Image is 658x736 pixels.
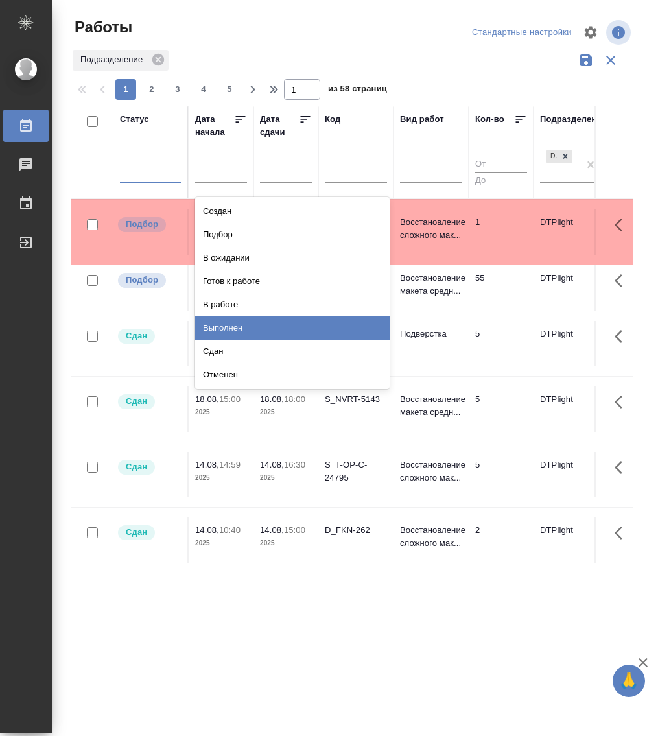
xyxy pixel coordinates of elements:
[195,471,247,484] p: 2025
[195,406,247,419] p: 2025
[469,452,534,497] td: 5
[219,525,241,535] p: 10:40
[613,665,645,697] button: 🙏
[607,265,638,296] button: Здесь прячутся важные кнопки
[117,327,181,345] div: Менеджер проверил работу исполнителя, передает ее на следующий этап
[400,216,462,242] p: Восстановление сложного мак...
[607,386,638,418] button: Здесь прячутся важные кнопки
[71,17,132,38] span: Работы
[598,48,623,73] button: Сбросить фильтры
[73,50,169,71] div: Подразделение
[607,452,638,483] button: Здесь прячутся важные кнопки
[546,150,558,163] div: DTPlight
[195,246,390,270] div: В ожидании
[475,172,527,189] input: До
[126,526,147,539] p: Сдан
[219,79,240,100] button: 5
[545,148,574,165] div: DTPlight
[469,321,534,366] td: 5
[117,393,181,410] div: Менеджер проверил работу исполнителя, передает ее на следующий этап
[195,200,390,223] div: Создан
[534,321,609,366] td: DTPlight
[469,517,534,563] td: 2
[117,272,181,289] div: Можно подбирать исполнителей
[284,394,305,404] p: 18:00
[325,458,387,484] div: S_T-OP-C-24795
[80,53,147,66] p: Подразделение
[167,79,188,100] button: 3
[400,393,462,419] p: Восстановление макета средн...
[126,274,158,287] p: Подбор
[534,452,609,497] td: DTPlight
[260,460,284,469] p: 14.08,
[469,265,534,311] td: 55
[400,524,462,550] p: Восстановление сложного мак...
[607,517,638,549] button: Здесь прячутся важные кнопки
[400,272,462,298] p: Восстановление макета средн...
[195,316,390,340] div: Выполнен
[195,223,390,246] div: Подбор
[469,386,534,432] td: 5
[126,329,147,342] p: Сдан
[574,48,598,73] button: Сохранить фильтры
[195,363,390,386] div: Отменен
[284,525,305,535] p: 15:00
[534,265,609,311] td: DTPlight
[475,113,504,126] div: Кол-во
[606,20,633,45] span: Посмотреть информацию
[540,113,607,126] div: Подразделение
[195,537,247,550] p: 2025
[141,79,162,100] button: 2
[167,83,188,96] span: 3
[618,667,640,694] span: 🙏
[195,394,219,404] p: 18.08,
[195,293,390,316] div: В работе
[534,209,609,255] td: DTPlight
[469,209,534,255] td: 1
[260,113,299,139] div: Дата сдачи
[325,113,340,126] div: Код
[400,113,444,126] div: Вид работ
[260,537,312,550] p: 2025
[126,218,158,231] p: Подбор
[195,270,390,293] div: Готов к работе
[325,393,387,406] div: S_NVRT-5143
[284,460,305,469] p: 16:30
[219,460,241,469] p: 14:59
[193,83,214,96] span: 4
[195,460,219,469] p: 14.08,
[219,83,240,96] span: 5
[400,327,462,340] p: Подверстка
[195,113,234,139] div: Дата начала
[328,81,387,100] span: из 58 страниц
[117,524,181,541] div: Менеджер проверил работу исполнителя, передает ее на следующий этап
[607,321,638,352] button: Здесь прячутся важные кнопки
[120,113,149,126] div: Статус
[400,458,462,484] p: Восстановление сложного мак...
[195,525,219,535] p: 14.08,
[193,79,214,100] button: 4
[475,157,527,173] input: От
[325,524,387,537] div: D_FKN-262
[607,209,638,241] button: Здесь прячутся важные кнопки
[534,517,609,563] td: DTPlight
[534,386,609,432] td: DTPlight
[575,17,606,48] span: Настроить таблицу
[219,394,241,404] p: 15:00
[260,406,312,419] p: 2025
[260,471,312,484] p: 2025
[260,394,284,404] p: 18.08,
[141,83,162,96] span: 2
[117,458,181,476] div: Менеджер проверил работу исполнителя, передает ее на следующий этап
[195,340,390,363] div: Сдан
[126,460,147,473] p: Сдан
[126,395,147,408] p: Сдан
[469,23,575,43] div: split button
[260,525,284,535] p: 14.08,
